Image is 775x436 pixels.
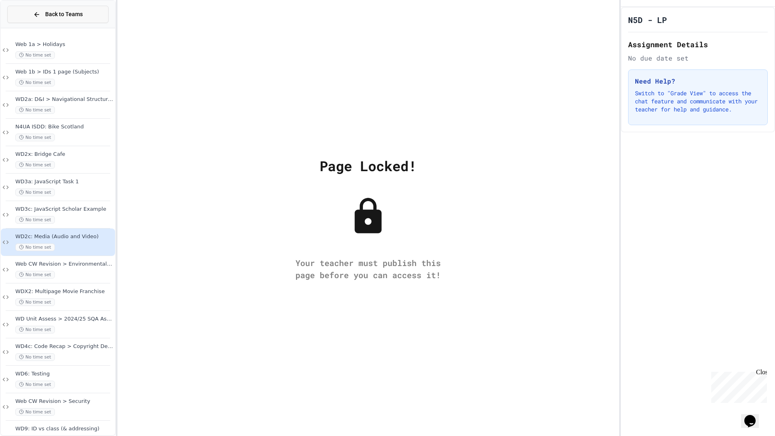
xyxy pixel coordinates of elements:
div: Your teacher must publish this page before you can access it! [287,257,449,281]
h1: N5D - LP [628,14,667,25]
span: No time set [15,134,55,141]
span: No time set [15,161,55,169]
span: Back to Teams [45,10,83,19]
span: N4UA ISDD: Bike Scotland [15,124,113,130]
p: Switch to "Grade View" to access the chat feature and communicate with your teacher for help and ... [635,89,761,113]
span: No time set [15,189,55,196]
span: WD4c: Code Recap > Copyright Designs & Patents Act [15,343,113,350]
span: No time set [15,106,55,114]
span: No time set [15,408,55,416]
span: Web 1b > IDs 1 page (Subjects) [15,69,113,75]
span: No time set [15,326,55,333]
span: WD2a: D&I > Navigational Structure & Wireframes [15,96,113,103]
span: Web CW Revision > Security [15,398,113,405]
span: WD6: Testing [15,371,113,377]
span: WD3c: JavaScript Scholar Example [15,206,113,213]
span: Web 1a > Holidays [15,41,113,48]
span: WD3a: JavaScript Task 1 [15,178,113,185]
h2: Assignment Details [628,39,768,50]
span: No time set [15,271,55,279]
span: No time set [15,353,55,361]
span: No time set [15,51,55,59]
button: Back to Teams [7,6,109,23]
span: No time set [15,381,55,388]
span: WDX2: Multipage Movie Franchise [15,288,113,295]
span: Web CW Revision > Environmental Impact [15,261,113,268]
div: No due date set [628,53,768,63]
div: Page Locked! [320,155,417,176]
iframe: chat widget [708,369,767,403]
div: Chat with us now!Close [3,3,56,51]
span: No time set [15,216,55,224]
span: WD Unit Assess > 2024/25 SQA Assignment [15,316,113,323]
span: No time set [15,79,55,86]
h3: Need Help? [635,76,761,86]
span: No time set [15,298,55,306]
span: No time set [15,243,55,251]
iframe: chat widget [741,404,767,428]
span: WD2x: Bridge Cafe [15,151,113,158]
span: WD2c: Media (Audio and Video) [15,233,113,240]
span: WD9: ID vs class (& addressing) [15,426,113,432]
